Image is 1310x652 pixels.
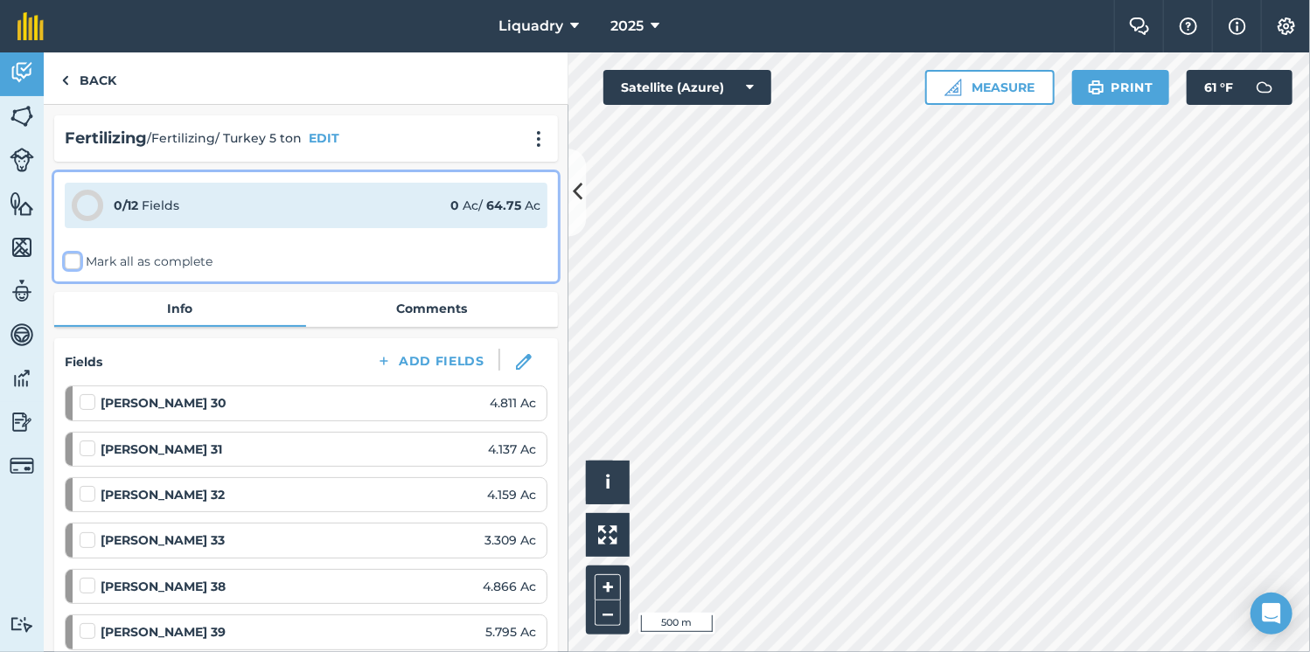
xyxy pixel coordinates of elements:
img: svg+xml;base64,PD94bWwgdmVyc2lvbj0iMS4wIiBlbmNvZGluZz0idXRmLTgiPz4KPCEtLSBHZW5lcmF0b3I6IEFkb2JlIE... [10,616,34,633]
button: Add Fields [362,349,498,373]
img: svg+xml;base64,PHN2ZyB4bWxucz0iaHR0cDovL3d3dy53My5vcmcvMjAwMC9zdmciIHdpZHRoPSIxNyIgaGVpZ2h0PSIxNy... [1229,16,1246,37]
span: Liquadry [498,16,563,37]
img: A cog icon [1276,17,1297,35]
strong: [PERSON_NAME] 30 [101,393,226,413]
img: svg+xml;base64,PHN2ZyB4bWxucz0iaHR0cDovL3d3dy53My5vcmcvMjAwMC9zdmciIHdpZHRoPSI1NiIgaGVpZ2h0PSI2MC... [10,234,34,260]
strong: [PERSON_NAME] 38 [101,577,226,596]
span: 61 ° F [1204,70,1233,105]
strong: 0 / 12 [114,198,138,213]
span: 4.137 Ac [488,440,536,459]
button: EDIT [309,128,339,148]
img: Four arrows, one pointing top left, one top right, one bottom right and the last bottom left [598,525,617,544]
img: svg+xml;base64,PHN2ZyB3aWR0aD0iMTgiIGhlaWdodD0iMTgiIHZpZXdCb3g9IjAgMCAxOCAxOCIgZmlsbD0ibm9uZSIgeG... [516,354,532,370]
h2: Fertilizing [65,126,147,151]
span: 3.309 Ac [484,531,536,550]
span: / Fertilizing/ Turkey 5 ton [147,128,302,148]
strong: 0 [450,198,459,213]
img: svg+xml;base64,PD94bWwgdmVyc2lvbj0iMS4wIiBlbmNvZGluZz0idXRmLTgiPz4KPCEtLSBHZW5lcmF0b3I6IEFkb2JlIE... [10,59,34,86]
img: svg+xml;base64,PD94bWwgdmVyc2lvbj0iMS4wIiBlbmNvZGluZz0idXRmLTgiPz4KPCEtLSBHZW5lcmF0b3I6IEFkb2JlIE... [10,365,34,392]
span: 4.811 Ac [490,393,536,413]
h4: Fields [65,352,102,371]
strong: [PERSON_NAME] 31 [101,440,222,459]
a: Comments [306,292,558,325]
button: Print [1072,70,1170,105]
button: + [595,574,621,600]
div: Fields [114,196,179,215]
img: svg+xml;base64,PHN2ZyB4bWxucz0iaHR0cDovL3d3dy53My5vcmcvMjAwMC9zdmciIHdpZHRoPSI1NiIgaGVpZ2h0PSI2MC... [10,103,34,129]
strong: [PERSON_NAME] 32 [101,485,225,504]
strong: [PERSON_NAME] 39 [101,622,226,642]
img: Ruler icon [944,79,962,96]
button: Measure [925,70,1055,105]
span: 2025 [610,16,644,37]
a: Info [54,292,306,325]
label: Mark all as complete [65,253,213,271]
img: svg+xml;base64,PHN2ZyB4bWxucz0iaHR0cDovL3d3dy53My5vcmcvMjAwMC9zdmciIHdpZHRoPSI1NiIgaGVpZ2h0PSI2MC... [10,191,34,217]
img: svg+xml;base64,PD94bWwgdmVyc2lvbj0iMS4wIiBlbmNvZGluZz0idXRmLTgiPz4KPCEtLSBHZW5lcmF0b3I6IEFkb2JlIE... [10,322,34,348]
img: Two speech bubbles overlapping with the left bubble in the forefront [1129,17,1150,35]
img: A question mark icon [1178,17,1199,35]
img: svg+xml;base64,PD94bWwgdmVyc2lvbj0iMS4wIiBlbmNvZGluZz0idXRmLTgiPz4KPCEtLSBHZW5lcmF0b3I6IEFkb2JlIE... [10,148,34,172]
img: svg+xml;base64,PD94bWwgdmVyc2lvbj0iMS4wIiBlbmNvZGluZz0idXRmLTgiPz4KPCEtLSBHZW5lcmF0b3I6IEFkb2JlIE... [1247,70,1282,105]
div: Ac / Ac [450,196,540,215]
span: 5.795 Ac [485,622,536,642]
button: i [586,461,630,504]
img: svg+xml;base64,PHN2ZyB4bWxucz0iaHR0cDovL3d3dy53My5vcmcvMjAwMC9zdmciIHdpZHRoPSI5IiBoZWlnaHQ9IjI0Ii... [61,70,69,91]
img: svg+xml;base64,PHN2ZyB4bWxucz0iaHR0cDovL3d3dy53My5vcmcvMjAwMC9zdmciIHdpZHRoPSIyMCIgaGVpZ2h0PSIyNC... [528,130,549,148]
button: 61 °F [1187,70,1293,105]
button: – [595,600,621,626]
div: Open Intercom Messenger [1251,593,1293,635]
img: svg+xml;base64,PD94bWwgdmVyc2lvbj0iMS4wIiBlbmNvZGluZz0idXRmLTgiPz4KPCEtLSBHZW5lcmF0b3I6IEFkb2JlIE... [10,409,34,435]
button: Satellite (Azure) [603,70,771,105]
a: Back [44,52,134,104]
span: 4.159 Ac [487,485,536,504]
strong: 64.75 [486,198,521,213]
img: svg+xml;base64,PHN2ZyB4bWxucz0iaHR0cDovL3d3dy53My5vcmcvMjAwMC9zdmciIHdpZHRoPSIxOSIgaGVpZ2h0PSIyNC... [1088,77,1104,98]
span: i [605,471,610,493]
span: 4.866 Ac [483,577,536,596]
strong: [PERSON_NAME] 33 [101,531,225,550]
img: svg+xml;base64,PD94bWwgdmVyc2lvbj0iMS4wIiBlbmNvZGluZz0idXRmLTgiPz4KPCEtLSBHZW5lcmF0b3I6IEFkb2JlIE... [10,454,34,478]
img: fieldmargin Logo [17,12,44,40]
img: svg+xml;base64,PD94bWwgdmVyc2lvbj0iMS4wIiBlbmNvZGluZz0idXRmLTgiPz4KPCEtLSBHZW5lcmF0b3I6IEFkb2JlIE... [10,278,34,304]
